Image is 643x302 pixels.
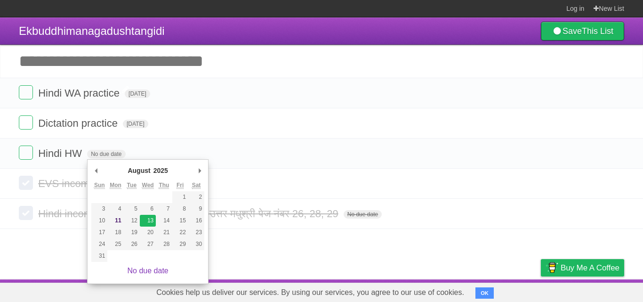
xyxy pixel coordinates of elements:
button: 25 [107,238,123,250]
label: Done [19,85,33,99]
abbr: Sunday [94,182,105,189]
button: 2 [188,191,204,203]
img: Buy me a coffee [546,260,558,276]
label: Done [19,146,33,160]
button: 5 [124,203,140,215]
button: 1 [172,191,188,203]
button: 30 [188,238,204,250]
button: Previous Month [91,163,101,178]
button: 28 [156,238,172,250]
button: 26 [124,238,140,250]
span: No due date [344,210,382,219]
button: 23 [188,227,204,238]
button: 14 [156,215,172,227]
a: About [416,282,435,300]
button: 15 [172,215,188,227]
button: 31 [91,250,107,262]
abbr: Saturday [192,182,201,189]
a: Terms [497,282,517,300]
button: 18 [107,227,123,238]
label: Star task [567,85,585,101]
label: Done [19,176,33,190]
button: OK [475,287,494,299]
span: Hindi WA practice [38,87,122,99]
b: This List [582,26,613,36]
abbr: Monday [110,182,121,189]
button: 29 [172,238,188,250]
button: 16 [188,215,204,227]
label: Done [19,115,33,130]
span: [DATE] [123,120,148,128]
abbr: Wednesday [142,182,154,189]
abbr: Thursday [159,182,169,189]
a: Buy me a coffee [541,259,624,277]
button: 8 [172,203,188,215]
button: 17 [91,227,107,238]
button: Next Month [195,163,204,178]
label: Star task [567,115,585,131]
button: 10 [91,215,107,227]
span: Hindi incomplete CW - विचारात्मक प्रश्न उत्तर मधुश्री पेज नंबर 26, 28, 29 [38,208,341,220]
button: 20 [140,227,156,238]
span: Cookies help us deliver our services. By using our services, you agree to our use of cookies. [147,283,474,302]
a: Suggest a feature [565,282,624,300]
button: 3 [91,203,107,215]
button: 21 [156,227,172,238]
button: 24 [91,238,107,250]
a: Privacy [529,282,553,300]
a: No due date [128,267,169,275]
div: August [126,163,152,178]
span: Ekbuddhimanagadushtangidi [19,24,165,37]
button: 13 [140,215,156,227]
button: 6 [140,203,156,215]
span: No due date [87,150,125,158]
label: Star task [567,146,585,161]
button: 27 [140,238,156,250]
button: 12 [124,215,140,227]
button: 19 [124,227,140,238]
span: [DATE] [125,90,150,98]
button: 22 [172,227,188,238]
span: EVS incomplete work [38,178,139,189]
abbr: Tuesday [127,182,137,189]
abbr: Friday [177,182,184,189]
button: 9 [188,203,204,215]
a: Developers [447,282,485,300]
span: Buy me a coffee [561,260,619,276]
label: Done [19,206,33,220]
span: Dictation practice [38,117,120,129]
button: 4 [107,203,123,215]
button: 7 [156,203,172,215]
a: SaveThis List [541,22,624,41]
button: 11 [107,215,123,227]
div: 2025 [152,163,169,178]
span: Hindi HW [38,147,84,159]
